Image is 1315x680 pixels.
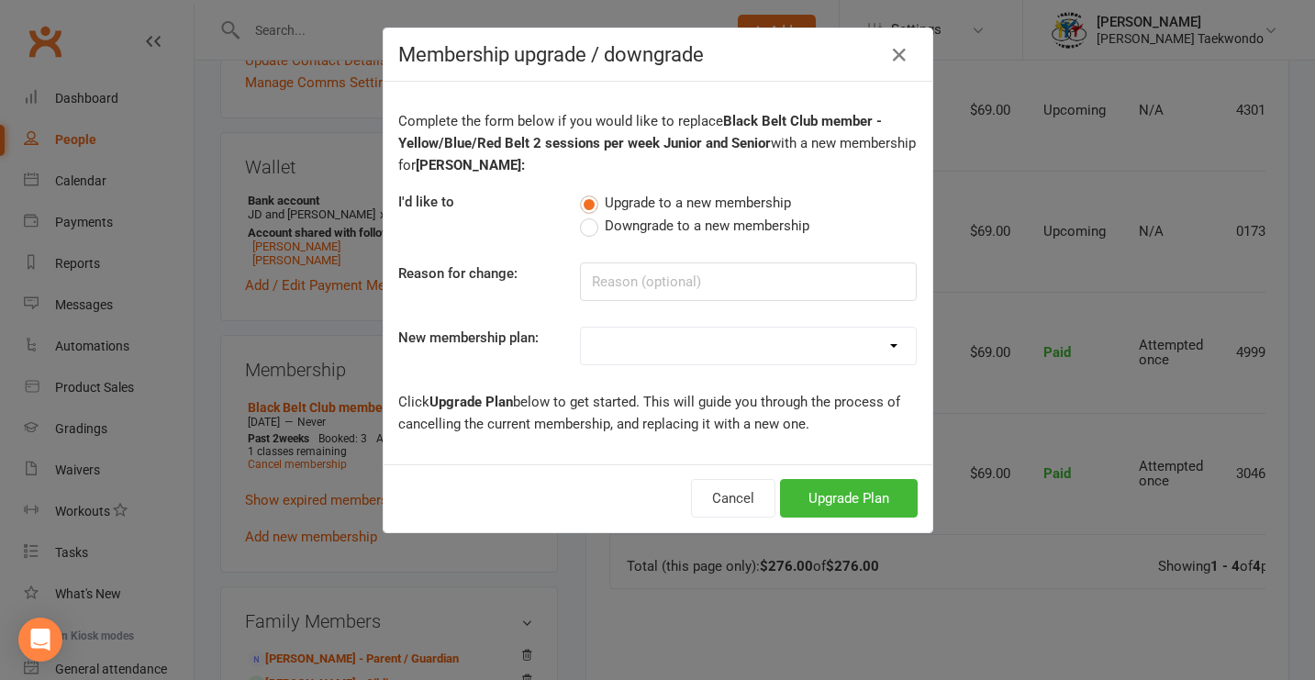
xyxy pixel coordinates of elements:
[780,479,918,518] button: Upgrade Plan
[580,262,917,301] input: Reason (optional)
[416,157,525,173] b: [PERSON_NAME]:
[605,192,791,211] span: Upgrade to a new membership
[398,110,918,176] p: Complete the form below if you would like to replace with a new membership for
[18,618,62,662] div: Open Intercom Messenger
[398,43,918,66] h4: Membership upgrade / downgrade
[398,191,454,213] label: I'd like to
[398,391,918,435] p: Click below to get started. This will guide you through the process of cancelling the current mem...
[398,327,539,349] label: New membership plan:
[398,262,518,284] label: Reason for change:
[691,479,775,518] button: Cancel
[605,215,809,234] span: Downgrade to a new membership
[885,40,914,70] button: Close
[429,394,513,410] b: Upgrade Plan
